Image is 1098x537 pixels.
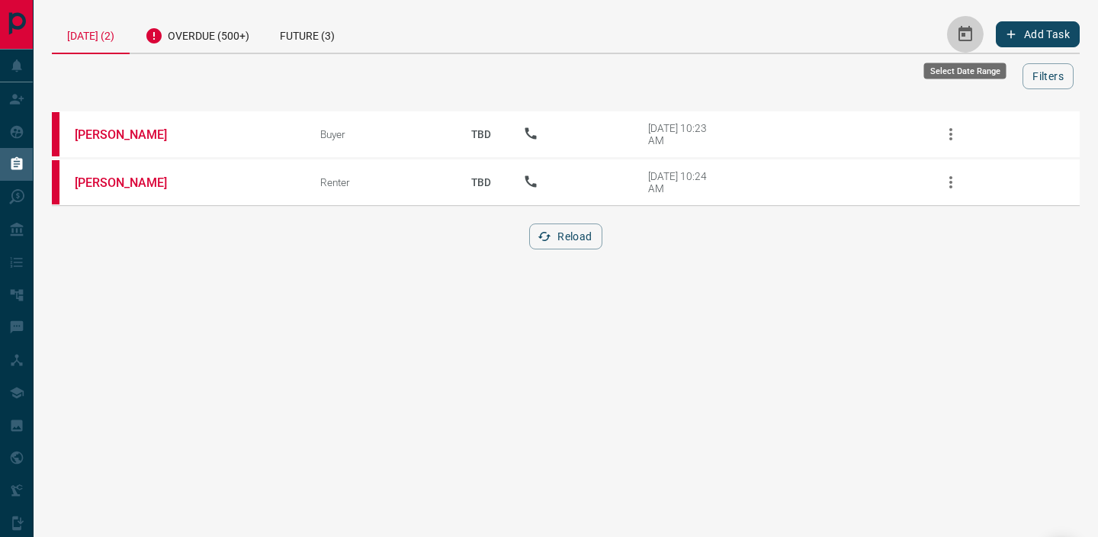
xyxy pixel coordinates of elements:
p: TBD [462,114,500,155]
div: [DATE] 10:24 AM [648,170,713,195]
a: [PERSON_NAME] [75,127,189,142]
div: Buyer [320,128,438,140]
div: Renter [320,176,438,188]
button: Add Task [996,21,1080,47]
div: Select Date Range [924,63,1006,79]
div: Future (3) [265,15,350,53]
button: Reload [529,223,602,249]
div: [DATE] 10:23 AM [648,122,713,146]
p: TBD [462,162,500,203]
div: property.ca [52,160,59,204]
button: Select Date Range [947,16,984,53]
button: Filters [1023,63,1074,89]
a: [PERSON_NAME] [75,175,189,190]
div: Overdue (500+) [130,15,265,53]
div: property.ca [52,112,59,156]
div: [DATE] (2) [52,15,130,54]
